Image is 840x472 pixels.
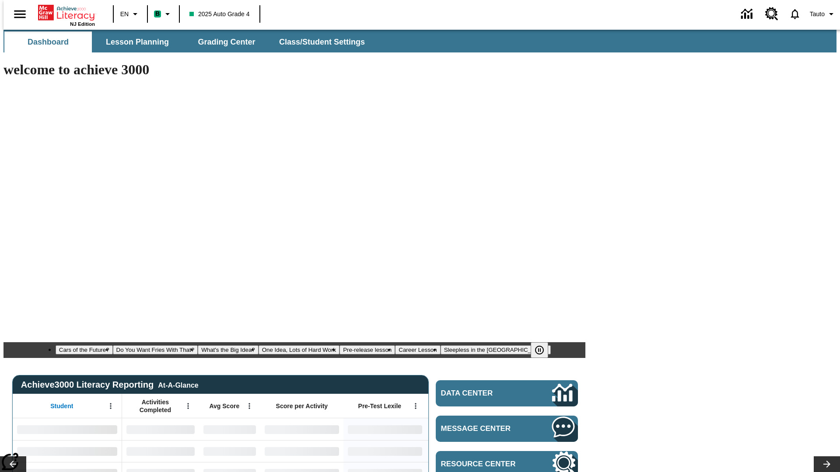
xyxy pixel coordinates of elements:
[7,1,33,27] button: Open side menu
[272,31,372,52] button: Class/Student Settings
[436,416,578,442] a: Message Center
[122,440,199,462] div: No Data,
[760,2,784,26] a: Resource Center, Will open in new tab
[736,2,760,26] a: Data Center
[441,460,526,469] span: Resource Center
[198,345,259,354] button: Slide 3 What's the Big Idea?
[814,456,840,472] button: Lesson carousel, Next
[784,3,806,25] a: Notifications
[28,37,69,47] span: Dashboard
[3,30,836,52] div: SubNavbar
[104,399,117,413] button: Open Menu
[158,380,198,389] div: At-A-Glance
[531,342,557,358] div: Pause
[276,402,328,410] span: Score per Activity
[113,345,198,354] button: Slide 2 Do You Want Fries With That?
[441,389,523,398] span: Data Center
[189,10,250,19] span: 2025 Auto Grade 4
[182,399,195,413] button: Open Menu
[122,418,199,440] div: No Data,
[199,418,260,440] div: No Data,
[198,37,255,47] span: Grading Center
[116,6,144,22] button: Language: EN, Select a language
[50,402,73,410] span: Student
[126,398,184,414] span: Activities Completed
[531,342,548,358] button: Pause
[38,4,95,21] a: Home
[806,6,840,22] button: Profile/Settings
[21,380,199,390] span: Achieve3000 Literacy Reporting
[120,10,129,19] span: EN
[441,424,526,433] span: Message Center
[94,31,181,52] button: Lesson Planning
[56,345,113,354] button: Slide 1 Cars of the Future?
[441,345,551,354] button: Slide 7 Sleepless in the Animal Kingdom
[3,62,585,78] h1: welcome to achieve 3000
[339,345,395,354] button: Slide 5 Pre-release lesson
[3,31,373,52] div: SubNavbar
[243,399,256,413] button: Open Menu
[395,345,440,354] button: Slide 6 Career Lesson
[199,440,260,462] div: No Data,
[4,31,92,52] button: Dashboard
[358,402,402,410] span: Pre-Test Lexile
[183,31,270,52] button: Grading Center
[259,345,339,354] button: Slide 4 One Idea, Lots of Hard Work
[106,37,169,47] span: Lesson Planning
[70,21,95,27] span: NJ Edition
[38,3,95,27] div: Home
[150,6,176,22] button: Boost Class color is mint green. Change class color
[209,402,239,410] span: Avg Score
[409,399,422,413] button: Open Menu
[810,10,825,19] span: Tauto
[155,8,160,19] span: B
[436,380,578,406] a: Data Center
[279,37,365,47] span: Class/Student Settings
